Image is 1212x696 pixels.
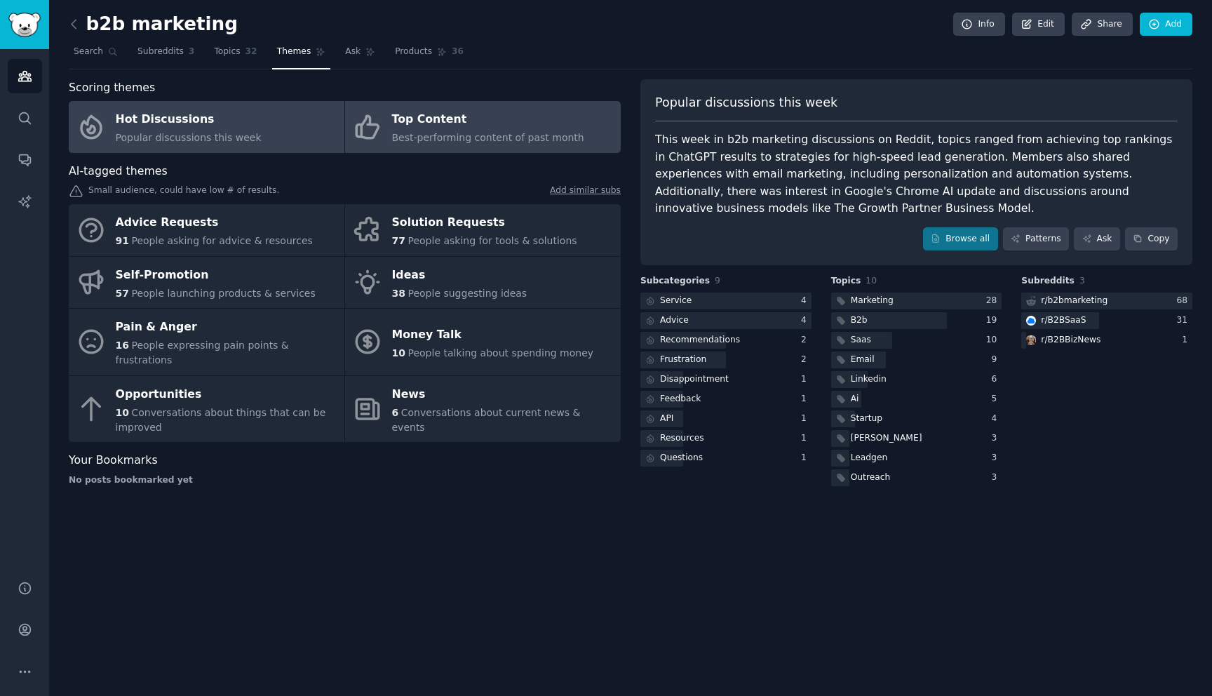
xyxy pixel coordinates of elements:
[1176,314,1192,327] div: 31
[660,373,729,386] div: Disappointment
[392,212,577,234] div: Solution Requests
[1021,293,1192,310] a: r/b2bmarketing68
[851,314,868,327] div: B2b
[851,471,891,484] div: Outreach
[801,295,812,307] div: 4
[992,452,1002,464] div: 3
[408,288,527,299] span: People suggesting ideas
[1176,295,1192,307] div: 68
[831,312,1002,330] a: B2b19
[209,41,262,69] a: Topics32
[395,46,432,58] span: Products
[116,264,316,286] div: Self-Promotion
[392,383,614,406] div: News
[345,46,361,58] span: Ask
[345,204,621,256] a: Solution Requests77People asking for tools & solutions
[392,407,399,418] span: 6
[69,474,621,487] div: No posts bookmarked yet
[992,432,1002,445] div: 3
[131,288,315,299] span: People launching products & services
[801,314,812,327] div: 4
[992,393,1002,406] div: 5
[986,295,1002,307] div: 28
[1140,13,1192,36] a: Add
[992,354,1002,366] div: 9
[992,413,1002,425] div: 4
[133,41,199,69] a: Subreddits3
[69,101,344,153] a: Hot DiscussionsPopular discussions this week
[640,430,812,448] a: Resources1
[923,227,998,251] a: Browse all
[655,131,1178,217] div: This week in b2b marketing discussions on Reddit, topics ranged from achieving top rankings in Ch...
[214,46,240,58] span: Topics
[69,13,238,36] h2: b2b marketing
[660,452,703,464] div: Questions
[345,376,621,443] a: News6Conversations about current news & events
[392,288,405,299] span: 38
[69,309,344,375] a: Pain & Anger16People expressing pain points & frustrations
[1125,227,1178,251] button: Copy
[452,46,464,58] span: 36
[408,235,577,246] span: People asking for tools & solutions
[831,450,1002,467] a: Leadgen3
[801,393,812,406] div: 1
[986,334,1002,347] div: 10
[640,293,812,310] a: Service4
[801,334,812,347] div: 2
[655,94,837,112] span: Popular discussions this week
[801,432,812,445] div: 1
[992,373,1002,386] div: 6
[69,204,344,256] a: Advice Requests91People asking for advice & resources
[851,432,922,445] div: [PERSON_NAME]
[851,393,859,406] div: Ai
[390,41,469,69] a: Products36
[851,354,875,366] div: Email
[1021,312,1192,330] a: B2BSaaSr/B2BSaaS31
[392,347,405,359] span: 10
[1021,275,1075,288] span: Subreddits
[392,264,527,286] div: Ideas
[992,471,1002,484] div: 3
[189,46,195,58] span: 3
[640,450,812,467] a: Questions1
[1182,334,1192,347] div: 1
[715,276,720,286] span: 9
[550,185,621,199] a: Add similar subs
[245,46,257,58] span: 32
[640,312,812,330] a: Advice4
[831,410,1002,428] a: Startup4
[392,323,594,346] div: Money Talk
[831,430,1002,448] a: [PERSON_NAME]3
[116,340,289,366] span: People expressing pain points & frustrations
[392,407,581,433] span: Conversations about current news & events
[116,109,262,131] div: Hot Discussions
[640,332,812,349] a: Recommendations2
[660,295,692,307] div: Service
[408,347,593,359] span: People talking about spending money
[8,13,41,37] img: GummySearch logo
[340,41,380,69] a: Ask
[131,235,312,246] span: People asking for advice & resources
[69,79,155,97] span: Scoring themes
[831,391,1002,408] a: Ai5
[640,371,812,389] a: Disappointment1
[660,334,740,347] div: Recommendations
[1041,334,1100,347] div: r/ B2BBizNews
[69,376,344,443] a: Opportunities10Conversations about things that can be improved
[116,132,262,143] span: Popular discussions this week
[1041,295,1107,307] div: r/ b2bmarketing
[345,101,621,153] a: Top ContentBest-performing content of past month
[392,132,584,143] span: Best-performing content of past month
[1003,227,1069,251] a: Patterns
[1072,13,1132,36] a: Share
[801,354,812,366] div: 2
[1021,332,1192,349] a: B2BBizNewsr/B2BBizNews1
[640,352,812,369] a: Frustration2
[831,275,861,288] span: Topics
[801,413,812,425] div: 1
[345,257,621,309] a: Ideas38People suggesting ideas
[272,41,331,69] a: Themes
[116,383,337,406] div: Opportunities
[831,469,1002,487] a: Outreach3
[851,334,871,347] div: Saas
